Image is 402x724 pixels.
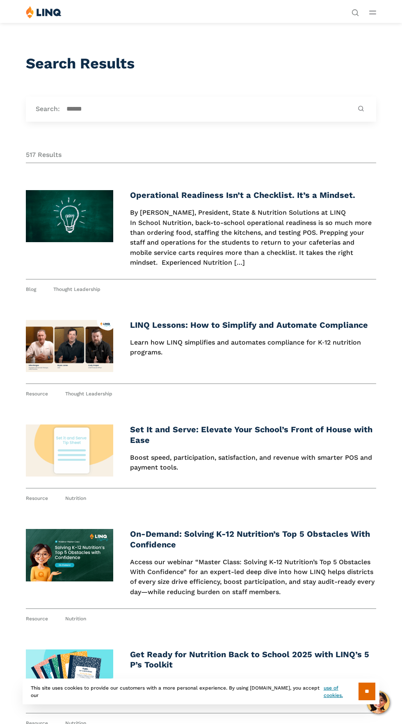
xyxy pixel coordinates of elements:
a: On-Demand: Solving K-12 Nutrition’s Top 5 Obstacles With Confidence [130,529,370,549]
p: Get the 5 P’s of Nutrition Back to School 2025 Toolkit—a practical, easy-to-use set of guides des... [130,677,377,697]
a: LINQ Lessons: How to Simplify and Automate Compliance [130,320,368,330]
span: Resource [26,615,48,622]
span: Resource [26,390,48,397]
p: Boost speed, participation, satisfaction, and revenue with smarter POS and payment tools. [130,453,377,473]
span: Blog [26,286,36,293]
span: Resource [26,495,48,502]
button: Submit Search [356,105,366,113]
p: Access our webinar “Master Class: Solving K-12 Nutrition’s Top 5 Obstacles With Confidence” for a... [130,557,377,597]
a: Get Ready for Nutrition Back to School 2025 with LINQ’s 5 P’s Toolkit [130,649,369,670]
a: Set It and Serve: Elevate Your School’s Front of House with Ease [130,424,372,445]
img: LINQ | K‑12 Software [26,6,62,18]
nav: Utility Navigation [352,6,359,16]
label: Search: [36,104,60,113]
button: Open Search Bar [352,8,359,16]
p: By [PERSON_NAME], President, State & Nutrition Solutions at LINQ In School Nutrition, back-to-sch... [130,208,377,268]
h1: Search Results [26,55,377,72]
div: 517 Results [26,150,377,163]
a: Operational Readiness Isn’t a Checklist. It’s a Mindset. [130,190,355,200]
button: Open Main Menu [369,8,376,17]
a: use of cookies. [324,684,359,699]
p: Learn how LINQ simplifies and automates compliance for K‑12 nutrition programs. [130,338,377,358]
div: This site uses cookies to provide our customers with a more personal experience. By using [DOMAIN... [23,679,379,704]
img: Idea Bulb for Operational Readiness [26,190,114,242]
